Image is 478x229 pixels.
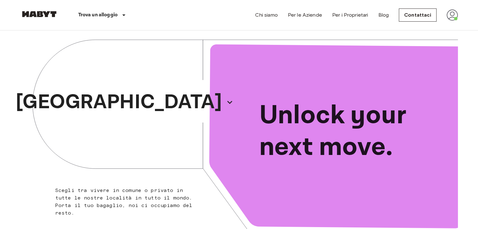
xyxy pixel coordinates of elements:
[332,11,368,19] a: Per i Proprietari
[378,11,389,19] a: Blog
[78,11,118,19] p: Trova un alloggio
[55,187,200,217] p: Scegli tra vivere in comune o privato in tutte le nostre località in tutto il mondo. Porta il tuo...
[288,11,322,19] a: Per le Aziende
[447,9,458,21] img: avatar
[259,100,448,163] p: Unlock your next move.
[13,85,236,119] button: [GEOGRAPHIC_DATA]
[20,11,58,17] img: Habyt
[255,11,277,19] a: Chi siamo
[399,8,437,22] a: Contattaci
[16,87,222,117] p: [GEOGRAPHIC_DATA]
